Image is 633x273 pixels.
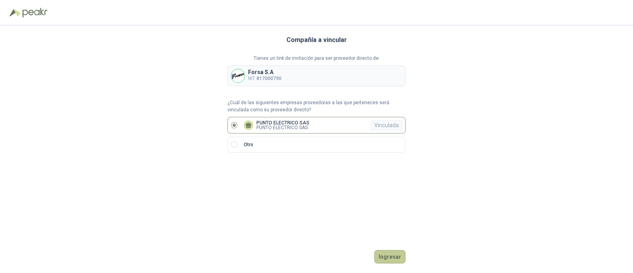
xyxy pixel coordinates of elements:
[22,8,47,17] img: Peakr
[227,99,406,114] p: ¿Cuál de las siguientes empresas proveedoras a las que perteneces será vinculada como su proveedo...
[244,141,253,149] p: Otro
[9,9,21,17] img: Logo
[248,69,281,75] p: Forsa S.A
[248,75,281,82] p: NIT
[227,55,406,62] p: Tienes un link de invitación para ser proveedor directo de:
[256,120,309,125] p: PUNTO ELECTRICO SAS
[256,125,309,130] p: PUNTO ELECTRICO SAS
[374,250,406,263] button: Ingresar
[286,35,347,45] h3: Compañía a vincular
[371,120,402,130] div: Vinculada
[231,69,244,82] img: Company Logo
[256,76,281,81] b: 817000790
